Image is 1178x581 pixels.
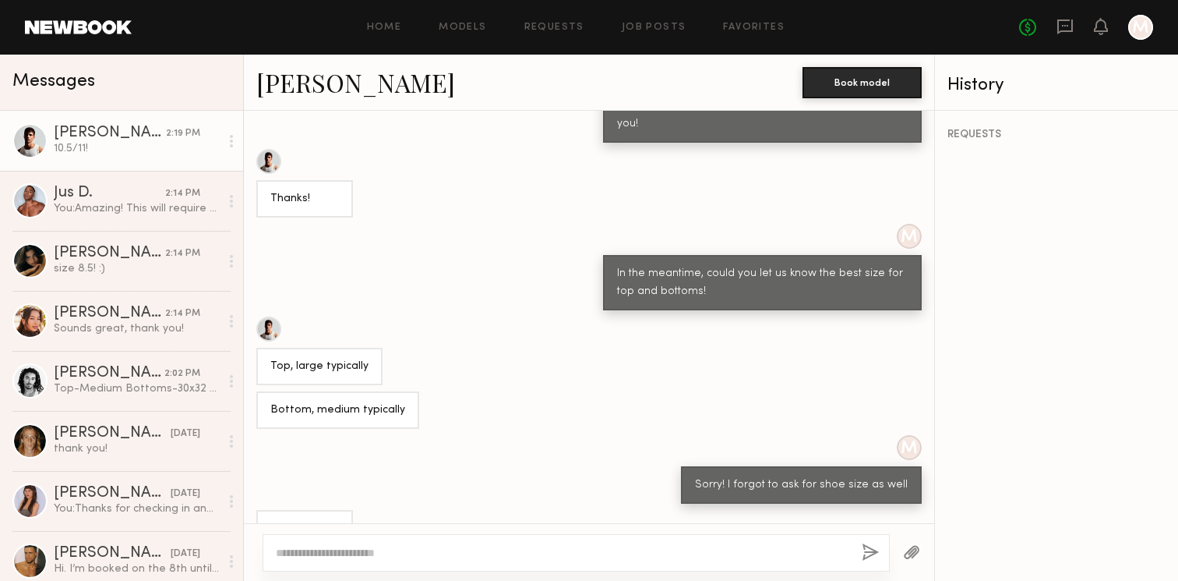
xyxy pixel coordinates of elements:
[617,265,908,301] div: In the meantime, could you let us know the best size for top and bottoms!
[270,402,405,420] div: Bottom, medium typically
[164,367,200,381] div: 2:02 PM
[165,186,200,201] div: 2:14 PM
[166,126,200,141] div: 2:19 PM
[165,246,200,261] div: 2:14 PM
[802,75,922,88] a: Book model
[54,261,220,276] div: size 8.5! :)
[54,441,220,456] div: thank you!
[54,201,220,216] div: You: Amazing! This will require acting for short form reels. Would you be comfortable and have ex...
[54,186,165,201] div: Jus D.
[54,381,220,396] div: Top-Medium Bottoms-30x32 Shoes-10.5
[54,426,171,441] div: [PERSON_NAME]
[171,547,200,562] div: [DATE]
[524,23,584,33] a: Requests
[54,486,171,501] div: [PERSON_NAME]
[723,23,785,33] a: Favorites
[367,23,402,33] a: Home
[54,321,220,336] div: Sounds great, thank you!
[54,126,166,141] div: [PERSON_NAME]
[622,23,686,33] a: Job Posts
[439,23,486,33] a: Models
[1128,15,1153,40] a: M
[54,366,164,381] div: [PERSON_NAME]
[12,73,95,90] span: Messages
[54,546,171,562] div: [PERSON_NAME]
[947,129,1166,140] div: REQUESTS
[54,501,220,516] div: You: Thanks for checking in and yes we'd like to hold! Still confirming a few details with our cl...
[171,427,200,441] div: [DATE]
[54,246,165,261] div: [PERSON_NAME]
[695,476,908,494] div: Sorry! I forgot to ask for shoe size as well
[802,67,922,98] button: Book model
[165,306,200,321] div: 2:14 PM
[171,487,200,501] div: [DATE]
[270,358,369,376] div: Top, large typically
[270,190,339,208] div: Thanks!
[54,562,220,576] div: Hi. I’m booked on the 8th until 1pm
[54,306,165,321] div: [PERSON_NAME]
[270,520,339,538] div: 10.5/11!
[947,76,1166,94] div: History
[256,66,455,99] a: [PERSON_NAME]
[54,141,220,156] div: 10.5/11!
